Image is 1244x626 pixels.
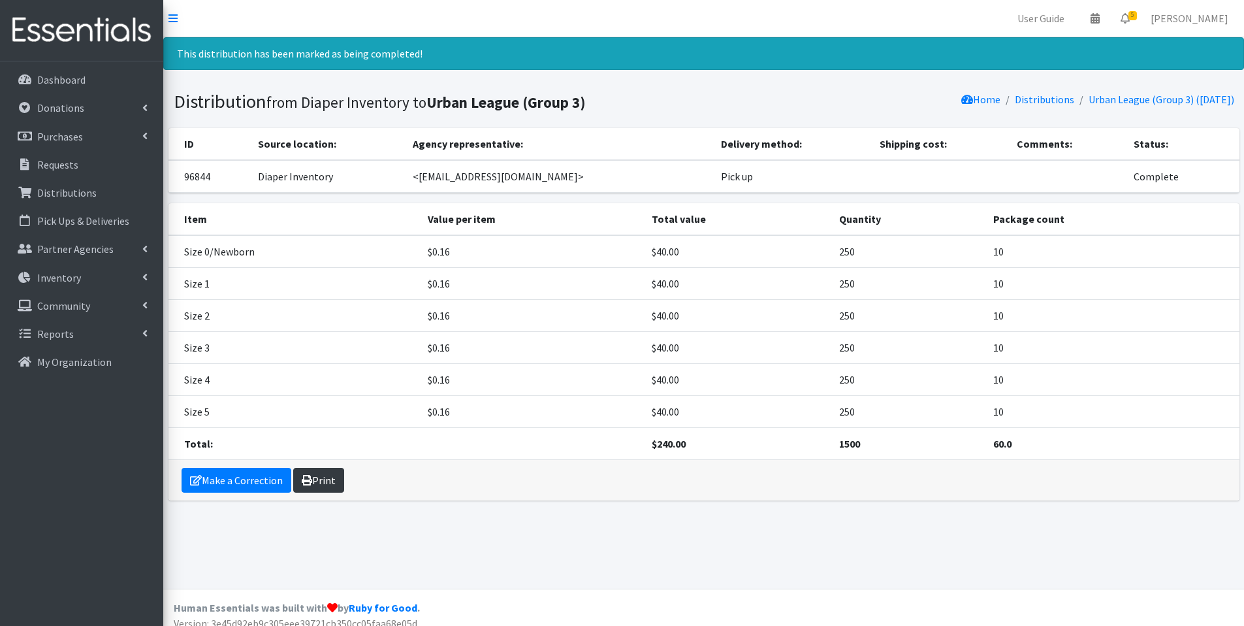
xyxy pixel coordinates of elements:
[5,349,158,375] a: My Organization
[1128,11,1137,20] span: 5
[5,180,158,206] a: Distributions
[168,160,250,193] td: 96844
[37,242,114,255] p: Partner Agencies
[174,601,420,614] strong: Human Essentials was built with by .
[985,267,1239,299] td: 10
[37,158,78,171] p: Requests
[174,90,699,113] h1: Distribution
[37,101,84,114] p: Donations
[37,214,129,227] p: Pick Ups & Deliveries
[652,437,686,450] strong: $240.00
[168,203,421,235] th: Item
[168,331,421,363] td: Size 3
[168,128,250,160] th: ID
[349,601,417,614] a: Ruby for Good
[250,160,405,193] td: Diaper Inventory
[831,363,985,395] td: 250
[985,395,1239,427] td: 10
[644,331,831,363] td: $40.00
[168,395,421,427] td: Size 5
[420,203,644,235] th: Value per item
[426,93,586,112] b: Urban League (Group 3)
[420,235,644,268] td: $0.16
[1140,5,1239,31] a: [PERSON_NAME]
[831,331,985,363] td: 250
[5,293,158,319] a: Community
[5,236,158,262] a: Partner Agencies
[37,73,86,86] p: Dashboard
[644,267,831,299] td: $40.00
[420,395,644,427] td: $0.16
[1126,128,1239,160] th: Status:
[831,267,985,299] td: 250
[405,128,712,160] th: Agency representative:
[420,363,644,395] td: $0.16
[831,203,985,235] th: Quantity
[1110,5,1140,31] a: 5
[5,67,158,93] a: Dashboard
[168,235,421,268] td: Size 0/Newborn
[5,321,158,347] a: Reports
[985,235,1239,268] td: 10
[831,299,985,331] td: 250
[644,203,831,235] th: Total value
[5,265,158,291] a: Inventory
[831,395,985,427] td: 250
[168,267,421,299] td: Size 1
[1007,5,1075,31] a: User Guide
[872,128,1008,160] th: Shipping cost:
[5,152,158,178] a: Requests
[713,160,872,193] td: Pick up
[250,128,405,160] th: Source location:
[420,299,644,331] td: $0.16
[1009,128,1126,160] th: Comments:
[985,363,1239,395] td: 10
[985,299,1239,331] td: 10
[985,203,1239,235] th: Package count
[184,437,213,450] strong: Total:
[37,271,81,284] p: Inventory
[644,235,831,268] td: $40.00
[37,355,112,369] p: My Organization
[293,468,344,493] a: Print
[1015,93,1074,106] a: Distributions
[644,363,831,395] td: $40.00
[37,186,97,199] p: Distributions
[839,437,860,450] strong: 1500
[163,37,1244,70] div: This distribution has been marked as being completed!
[420,267,644,299] td: $0.16
[168,363,421,395] td: Size 4
[993,437,1012,450] strong: 60.0
[961,93,1000,106] a: Home
[713,128,872,160] th: Delivery method:
[644,299,831,331] td: $40.00
[405,160,712,193] td: <[EMAIL_ADDRESS][DOMAIN_NAME]>
[266,93,586,112] small: from Diaper Inventory to
[168,299,421,331] td: Size 2
[5,8,158,52] img: HumanEssentials
[644,395,831,427] td: $40.00
[985,331,1239,363] td: 10
[182,468,291,493] a: Make a Correction
[420,331,644,363] td: $0.16
[5,208,158,234] a: Pick Ups & Deliveries
[1126,160,1239,193] td: Complete
[37,327,74,340] p: Reports
[831,235,985,268] td: 250
[37,299,90,312] p: Community
[5,124,158,150] a: Purchases
[1089,93,1234,106] a: Urban League (Group 3) ([DATE])
[5,95,158,121] a: Donations
[37,130,83,143] p: Purchases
